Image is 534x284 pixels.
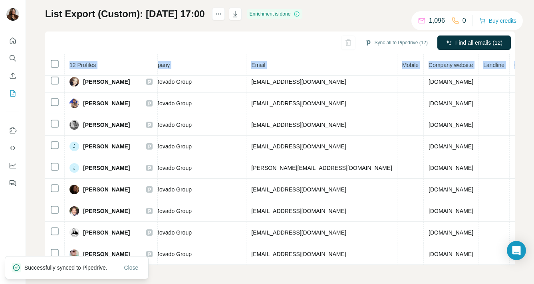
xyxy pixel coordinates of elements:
[251,62,265,68] span: Email
[429,229,473,236] span: [DOMAIN_NAME]
[24,264,114,272] p: Successfully synced to Pipedrive.
[429,143,473,150] span: [DOMAIN_NAME]
[69,185,79,194] img: Avatar
[69,206,79,216] img: Avatar
[359,37,433,49] button: Sync all to Pipedrive (12)
[83,78,130,86] span: [PERSON_NAME]
[429,100,473,106] span: [DOMAIN_NAME]
[45,8,205,20] h1: List Export (Custom): [DATE] 17:00
[119,260,144,275] button: Close
[155,185,192,193] span: Movado Group
[251,165,392,171] span: [PERSON_NAME][EMAIL_ADDRESS][DOMAIN_NAME]
[251,122,346,128] span: [EMAIL_ADDRESS][DOMAIN_NAME]
[83,185,130,193] span: [PERSON_NAME]
[251,79,346,85] span: [EMAIL_ADDRESS][DOMAIN_NAME]
[155,229,192,237] span: Movado Group
[6,8,19,21] img: Avatar
[69,142,79,151] div: J
[514,62,534,68] span: Country
[83,99,130,107] span: [PERSON_NAME]
[69,77,79,87] img: Avatar
[6,51,19,65] button: Search
[429,186,473,193] span: [DOMAIN_NAME]
[69,99,79,108] img: Avatar
[69,62,96,68] span: 12 Profiles
[251,186,346,193] span: [EMAIL_ADDRESS][DOMAIN_NAME]
[69,163,79,173] div: J
[155,250,192,258] span: Movado Group
[83,142,130,150] span: [PERSON_NAME]
[6,123,19,138] button: Use Surfe on LinkedIn
[6,69,19,83] button: Enrich CSV
[251,251,346,257] span: [EMAIL_ADDRESS][DOMAIN_NAME]
[429,251,473,257] span: [DOMAIN_NAME]
[429,16,445,26] p: 1,096
[483,62,504,68] span: Landline
[251,229,346,236] span: [EMAIL_ADDRESS][DOMAIN_NAME]
[429,79,473,85] span: [DOMAIN_NAME]
[155,207,192,215] span: Movado Group
[429,208,473,214] span: [DOMAIN_NAME]
[429,122,473,128] span: [DOMAIN_NAME]
[437,35,511,50] button: Find all emails (12)
[479,15,516,26] button: Buy credits
[155,164,192,172] span: Movado Group
[124,264,139,272] span: Close
[155,78,192,86] span: Movado Group
[69,120,79,130] img: Avatar
[455,39,502,47] span: Find all emails (12)
[6,86,19,101] button: My lists
[155,142,192,150] span: Movado Group
[251,100,346,106] span: [EMAIL_ADDRESS][DOMAIN_NAME]
[83,121,130,129] span: [PERSON_NAME]
[429,165,473,171] span: [DOMAIN_NAME]
[6,34,19,48] button: Quick start
[83,229,130,237] span: [PERSON_NAME]
[83,164,130,172] span: [PERSON_NAME]
[6,176,19,190] button: Feedback
[247,9,303,19] div: Enrichment is done
[83,207,130,215] span: [PERSON_NAME]
[507,241,526,260] div: Open Intercom Messenger
[155,99,192,107] span: Movado Group
[69,249,79,259] img: Avatar
[6,158,19,173] button: Dashboard
[83,250,130,258] span: [PERSON_NAME]
[69,228,79,237] img: Avatar
[251,143,346,150] span: [EMAIL_ADDRESS][DOMAIN_NAME]
[463,16,466,26] p: 0
[429,62,473,68] span: Company website
[6,141,19,155] button: Use Surfe API
[402,62,419,68] span: Mobile
[155,121,192,129] span: Movado Group
[251,208,346,214] span: [EMAIL_ADDRESS][DOMAIN_NAME]
[212,8,225,20] button: actions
